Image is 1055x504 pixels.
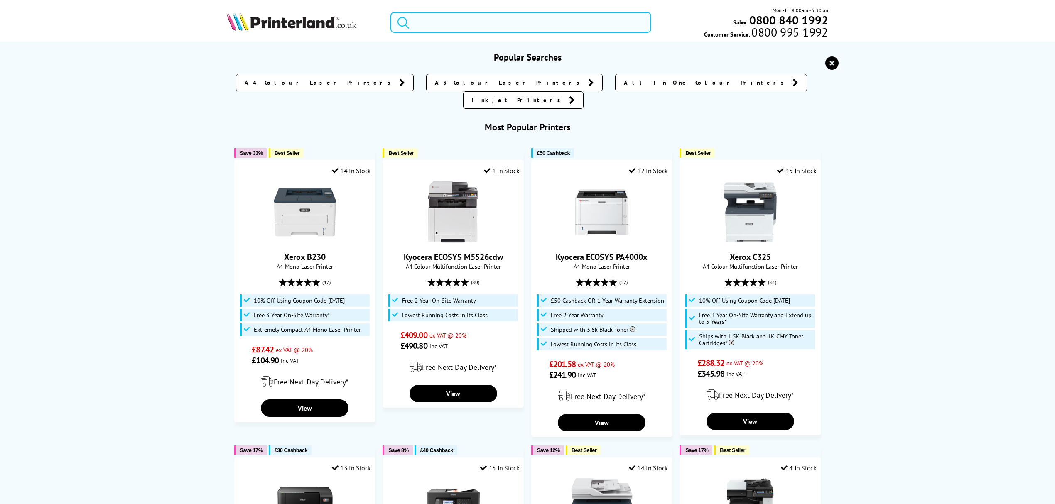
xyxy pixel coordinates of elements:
[551,341,636,347] span: Lowest Running Costs in its Class
[484,166,520,175] div: 1 In Stock
[733,18,748,26] span: Sales:
[720,447,745,453] span: Best Seller
[536,262,668,270] span: A4 Mono Laser Printer
[697,368,724,379] span: £345.98
[697,357,724,368] span: £288.32
[615,74,807,91] a: All In One Colour Printers
[422,181,484,243] img: Kyocera ECOSYS M5526cdw
[684,262,816,270] span: A4 Colour Multifunction Laser Printer
[531,148,574,158] button: £50 Cashback
[383,445,412,455] button: Save 8%
[236,74,414,91] a: A4 Colour Laser Printers
[773,6,828,14] span: Mon - Fri 9:00am - 5:30pm
[699,312,813,325] span: Free 3 Year On-Site Warranty and Extend up to 5 Years*
[269,148,304,158] button: Best Seller
[332,464,371,472] div: 13 In Stock
[274,181,336,243] img: Xerox B230
[239,262,371,270] span: A4 Mono Laser Printer
[571,181,633,243] img: Kyocera ECOSYS PA4000x
[680,445,712,455] button: Save 17%
[269,445,312,455] button: £30 Cashback
[749,12,828,28] b: 0800 840 1992
[284,252,326,262] a: Xerox B230
[254,312,330,318] span: Free 3 Year On-Site Warranty*
[726,359,763,367] span: ex VAT @ 20%
[227,51,828,63] h3: Popular Searches
[388,150,414,156] span: Best Seller
[383,148,418,158] button: Best Seller
[549,369,576,380] span: £241.90
[549,359,576,369] span: £201.58
[275,447,307,453] span: £30 Cashback
[537,150,570,156] span: £50 Cashback
[680,148,715,158] button: Best Seller
[429,331,466,339] span: ex VAT @ 20%
[719,237,781,245] a: Xerox C325
[719,181,781,243] img: Xerox C325
[707,413,794,430] a: View
[471,274,479,290] span: (80)
[404,252,503,262] a: Kyocera ECOSYS M5526cdw
[400,330,427,340] span: £409.00
[275,150,300,156] span: Best Seller
[402,297,476,304] span: Free 2 Year On-Site Warranty
[750,28,828,36] span: 0800 995 1992
[685,447,708,453] span: Save 17%
[227,12,356,31] img: Printerland Logo
[252,355,279,366] span: £104.90
[684,383,816,406] div: modal_delivery
[551,326,635,333] span: Shipped with 3.6k Black Toner
[704,28,828,38] span: Customer Service:
[402,312,488,318] span: Lowest Running Costs in its Class
[685,150,711,156] span: Best Seller
[387,355,519,379] div: modal_delivery
[480,464,519,472] div: 15 In Stock
[578,371,596,379] span: inc VAT
[420,447,453,453] span: £40 Cashback
[400,340,427,351] span: £490.80
[624,78,788,87] span: All In One Colour Printers
[531,445,564,455] button: Save 12%
[240,150,263,156] span: Save 33%
[388,447,408,453] span: Save 8%
[472,96,565,104] span: Inkjet Printers
[629,464,668,472] div: 14 In Stock
[281,357,299,365] span: inc VAT
[619,274,628,290] span: (17)
[629,166,668,175] div: 12 In Stock
[714,445,749,455] button: Best Seller
[429,342,448,350] span: inc VAT
[572,447,597,453] span: Best Seller
[254,326,361,333] span: Extremely Compact A4 Mono Laser Printer
[566,445,601,455] button: Best Seller
[730,252,771,262] a: Xerox C325
[537,447,560,453] span: Save 12%
[781,464,817,472] div: 4 In Stock
[558,414,645,431] a: View
[578,360,615,368] span: ex VAT @ 20%
[410,385,497,402] a: View
[227,12,380,32] a: Printerland Logo
[322,274,331,290] span: (47)
[435,78,584,87] span: A3 Colour Laser Printers
[390,12,651,33] input: Search product or brand
[274,237,336,245] a: Xerox B230
[768,274,776,290] span: (84)
[556,252,648,262] a: Kyocera ECOSYS PA4000x
[332,166,371,175] div: 14 In Stock
[240,447,263,453] span: Save 17%
[699,297,790,304] span: 10% Off Using Coupon Code [DATE]
[699,333,813,346] span: Ships with 1.5K Black and 1K CMY Toner Cartridges*
[387,262,519,270] span: A4 Colour Multifunction Laser Printer
[245,78,395,87] span: A4 Colour Laser Printers
[463,91,584,109] a: Inkjet Printers
[422,237,484,245] a: Kyocera ECOSYS M5526cdw
[726,370,745,378] span: inc VAT
[239,370,371,393] div: modal_delivery
[748,16,828,24] a: 0800 840 1992
[234,445,267,455] button: Save 17%
[254,297,345,304] span: 10% Off Using Coupon Code [DATE]
[227,121,828,133] h3: Most Popular Printers
[777,166,816,175] div: 15 In Stock
[536,384,668,408] div: modal_delivery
